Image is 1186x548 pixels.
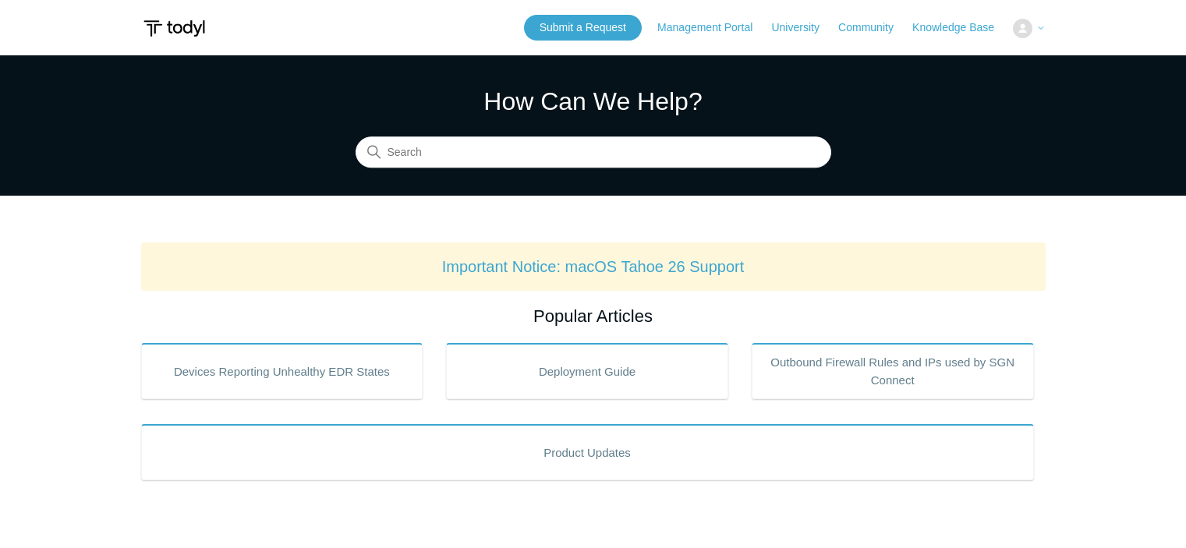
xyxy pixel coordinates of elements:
[141,14,207,43] img: Todyl Support Center Help Center home page
[657,19,768,36] a: Management Portal
[141,343,423,399] a: Devices Reporting Unhealthy EDR States
[446,343,728,399] a: Deployment Guide
[141,424,1034,480] a: Product Updates
[912,19,1010,36] a: Knowledge Base
[752,343,1034,399] a: Outbound Firewall Rules and IPs used by SGN Connect
[141,303,1046,329] h2: Popular Articles
[356,137,831,168] input: Search
[838,19,909,36] a: Community
[356,83,831,120] h1: How Can We Help?
[524,15,642,41] a: Submit a Request
[771,19,834,36] a: University
[442,258,745,275] a: Important Notice: macOS Tahoe 26 Support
